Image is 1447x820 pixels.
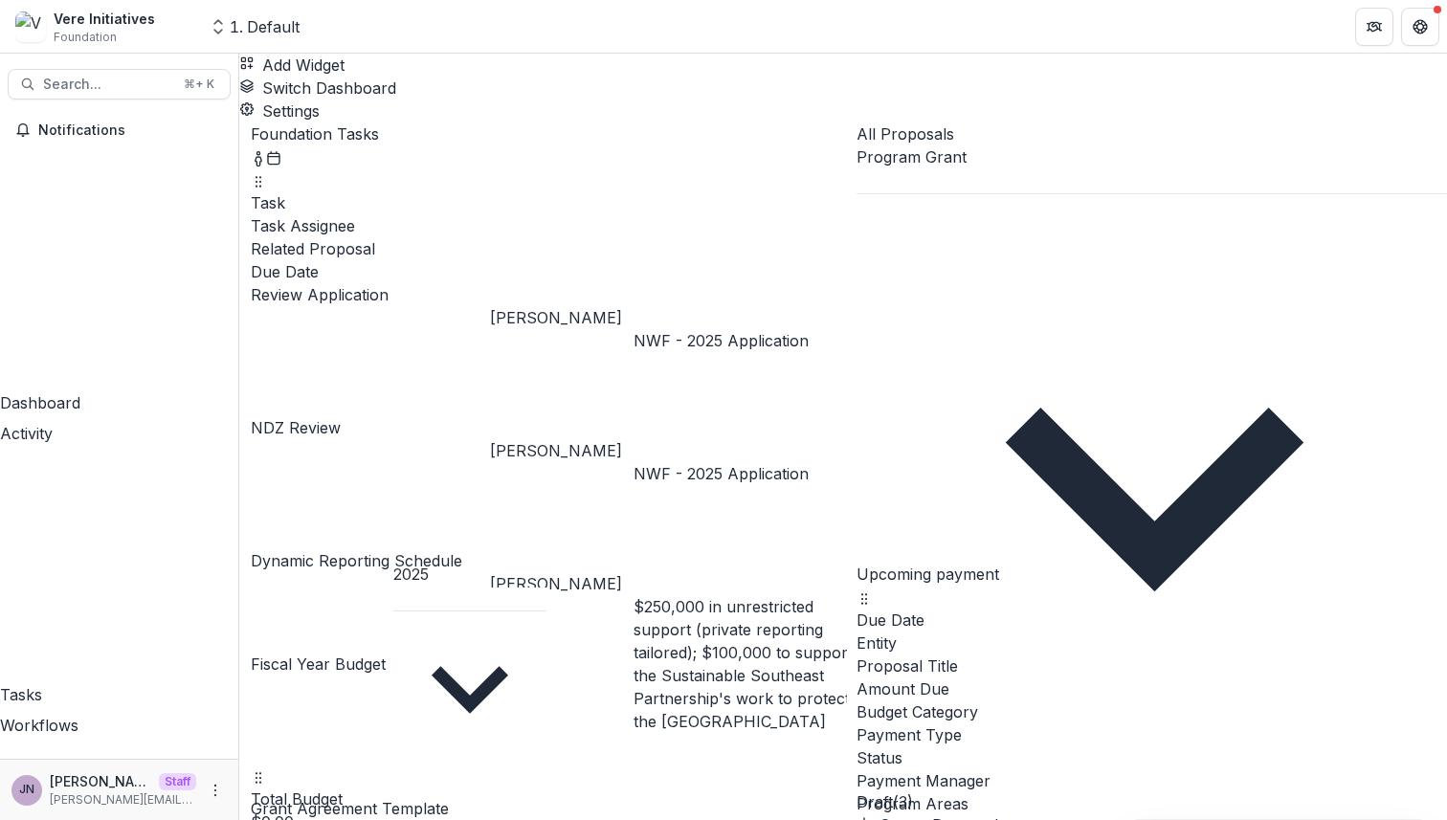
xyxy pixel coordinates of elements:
[247,15,300,38] div: Default
[251,418,341,437] a: NDZ Review
[19,784,34,796] div: Joyce N
[159,773,196,790] p: Staff
[1401,8,1439,46] button: Get Help
[251,260,847,283] div: Due Date
[251,191,847,214] div: Task
[15,11,46,42] img: Vere Initiatives
[8,69,231,100] button: Search...
[251,168,266,191] button: Drag
[251,122,847,145] p: Foundation Tasks
[204,779,227,802] button: More
[205,8,232,46] button: Open entity switcher
[50,771,151,791] p: [PERSON_NAME]
[266,145,281,168] button: Calendar
[857,586,872,609] button: Drag
[251,237,847,260] div: Related Proposal
[251,214,847,237] div: Task Assignee
[50,791,196,809] p: [PERSON_NAME][EMAIL_ADDRESS][DOMAIN_NAME]
[251,285,389,304] a: Review Application
[251,765,266,787] button: Drag
[38,122,223,139] span: Notifications
[634,331,809,350] a: NWF - 2025 Application
[251,787,847,810] p: Total Budget
[251,653,386,676] p: Fiscal Year Budget
[54,9,155,29] div: Vere Initiatives
[239,100,320,122] button: Settings
[251,551,462,570] a: Dynamic Reporting Schedule
[490,306,634,329] div: [PERSON_NAME]
[247,15,300,38] nav: breadcrumb
[393,563,546,586] div: 2025
[239,54,345,77] button: Add Widget
[8,115,231,145] button: Notifications
[180,74,218,95] div: ⌘ + K
[490,439,634,462] div: [PERSON_NAME]
[43,77,172,93] span: Search...
[239,77,396,100] button: Switch Dashboard
[1355,8,1393,46] button: Partners
[251,145,266,168] button: toggle-assigned-to-me
[262,78,396,98] span: Switch Dashboard
[54,29,117,46] span: Foundation
[634,464,809,483] a: NWF - 2025 Application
